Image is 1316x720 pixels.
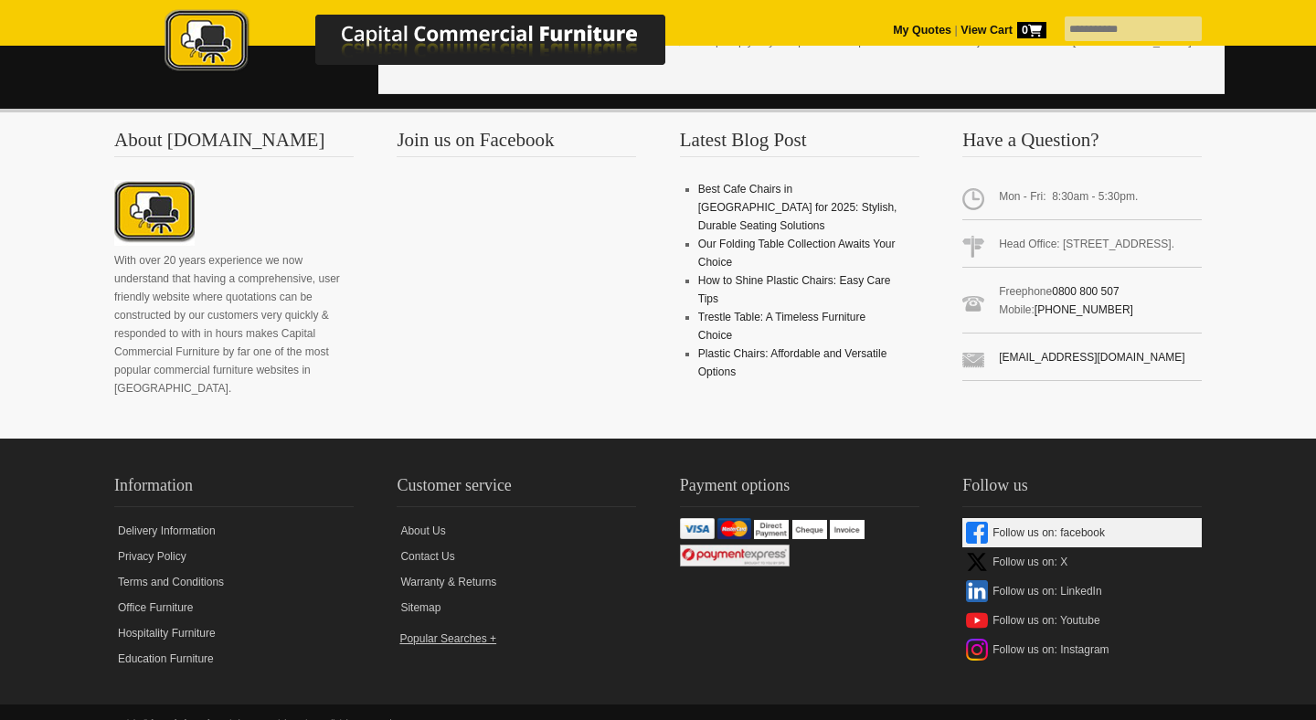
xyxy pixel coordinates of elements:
h3: Join us on Facebook [397,131,636,157]
a: Best Cafe Chairs in [GEOGRAPHIC_DATA] for 2025: Stylish, Durable Seating Solutions [698,183,897,232]
a: Capital Commercial Furniture Logo [114,9,754,81]
a: How to Shine Plastic Chairs: Easy Care Tips [698,274,891,305]
a: View Cart0 [958,24,1046,37]
span: Freephone Mobile: [962,275,1202,334]
a: Terms and Conditions [114,569,354,595]
a: Plastic Chairs: Affordable and Versatile Options [698,347,887,378]
a: Sitemap [397,595,636,620]
a: My Quotes [893,24,951,37]
a: Hospitality Furniture [114,620,354,646]
a: About Us [397,518,636,544]
h2: Payment options [680,471,919,507]
span: Head Office: [STREET_ADDRESS]. [962,228,1202,268]
a: [PHONE_NUMBER] [1035,303,1133,316]
a: Office Furniture [114,595,354,620]
h3: Have a Question? [962,131,1202,157]
img: Mastercard [717,518,751,539]
a: Trestle Table: A Timeless Furniture Choice [698,311,865,342]
a: 0800 800 507 [1052,285,1119,298]
img: Capital Commercial Furniture Logo [114,9,754,76]
img: Direct Payment [754,520,789,539]
a: Follow us on: Youtube [962,606,1202,635]
h2: Information [114,471,354,507]
a: Privacy Policy [114,544,354,569]
a: [EMAIL_ADDRESS][DOMAIN_NAME] [999,351,1184,364]
img: Cheque [792,520,827,539]
iframe: fb:page Facebook Social Plugin [397,180,634,381]
img: About CCFNZ Logo [114,180,195,246]
img: facebook-icon [966,522,988,544]
h3: Latest Blog Post [680,131,919,157]
a: Contact Us [397,544,636,569]
img: x-icon [966,551,988,573]
a: Our Folding Table Collection Awaits Your Choice [698,238,896,269]
a: Delivery Information [114,518,354,544]
a: Warranty & Returns [397,569,636,595]
span: 0 [1017,22,1046,38]
img: youtube-icon [966,609,988,631]
a: Follow us on: Instagram [962,635,1202,664]
h2: Follow us [962,471,1202,507]
h2: Customer service [397,471,636,507]
a: Education Furniture [114,646,354,672]
strong: View Cart [960,24,1046,37]
a: Follow us on: LinkedIn [962,577,1202,606]
img: Invoice [830,520,865,539]
a: Follow us on: facebook [962,518,1202,547]
span: Mon - Fri: 8:30am - 5:30pm. [962,180,1202,220]
p: With over 20 years experience we now understand that having a comprehensive, user friendly websit... [114,251,354,397]
img: instagram-icon [966,639,988,661]
a: Follow us on: X [962,547,1202,577]
img: linkedin-icon [966,580,988,602]
img: Windcave / Payment Express [680,545,790,566]
h3: About [DOMAIN_NAME] [114,131,354,157]
img: VISA [680,518,715,540]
